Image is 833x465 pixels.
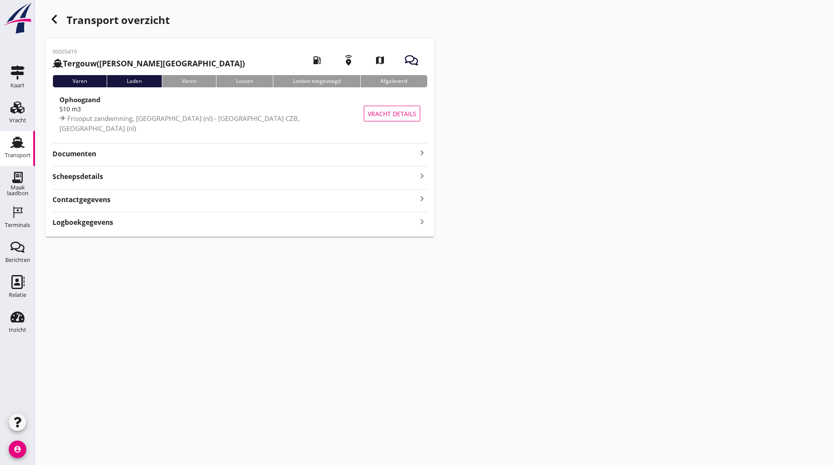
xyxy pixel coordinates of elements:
div: Transport [5,152,31,158]
strong: Logboekgegevens [52,217,113,227]
i: account_circle [9,441,26,458]
div: Terminals [5,222,30,228]
i: keyboard_arrow_right [417,193,427,205]
div: Afgeleverd [360,75,427,87]
img: logo-small.a267ee39.svg [2,2,33,34]
div: Transport overzicht [45,10,434,31]
div: Varen [52,75,107,87]
div: Vracht [9,117,26,123]
i: local_gas_station [305,48,329,72]
span: Frisoput zandwinning, [GEOGRAPHIC_DATA] (nl) - [GEOGRAPHIC_DATA] CZB, [GEOGRAPHIC_DATA] (nl) [59,114,300,133]
div: Varen [162,75,216,87]
strong: Contactgegevens [52,195,111,205]
strong: Ophoogzand [59,95,101,104]
strong: Scheepsdetails [52,172,103,182]
div: Kaart [10,83,24,88]
i: keyboard_arrow_right [417,170,427,182]
div: Berichten [5,257,30,263]
h2: ([PERSON_NAME][GEOGRAPHIC_DATA]) [52,58,245,69]
div: Inzicht [9,327,26,333]
div: 510 m3 [59,104,366,114]
button: Vracht details [364,106,420,121]
i: map [368,48,392,72]
i: emergency_share [336,48,361,72]
a: Ophoogzand510 m3Frisoput zandwinning, [GEOGRAPHIC_DATA] (nl) - [GEOGRAPHIC_DATA] CZB, [GEOGRAPHIC... [52,94,427,133]
div: Laden [107,75,161,87]
strong: Documenten [52,149,417,159]
div: Lossen [216,75,273,87]
div: Losbon toegevoegd [273,75,360,87]
p: 00005419 [52,48,245,56]
i: keyboard_arrow_right [417,216,427,227]
i: keyboard_arrow_right [417,148,427,158]
div: Relatie [9,292,26,298]
strong: Tergouw [63,58,97,69]
span: Vracht details [368,109,416,118]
